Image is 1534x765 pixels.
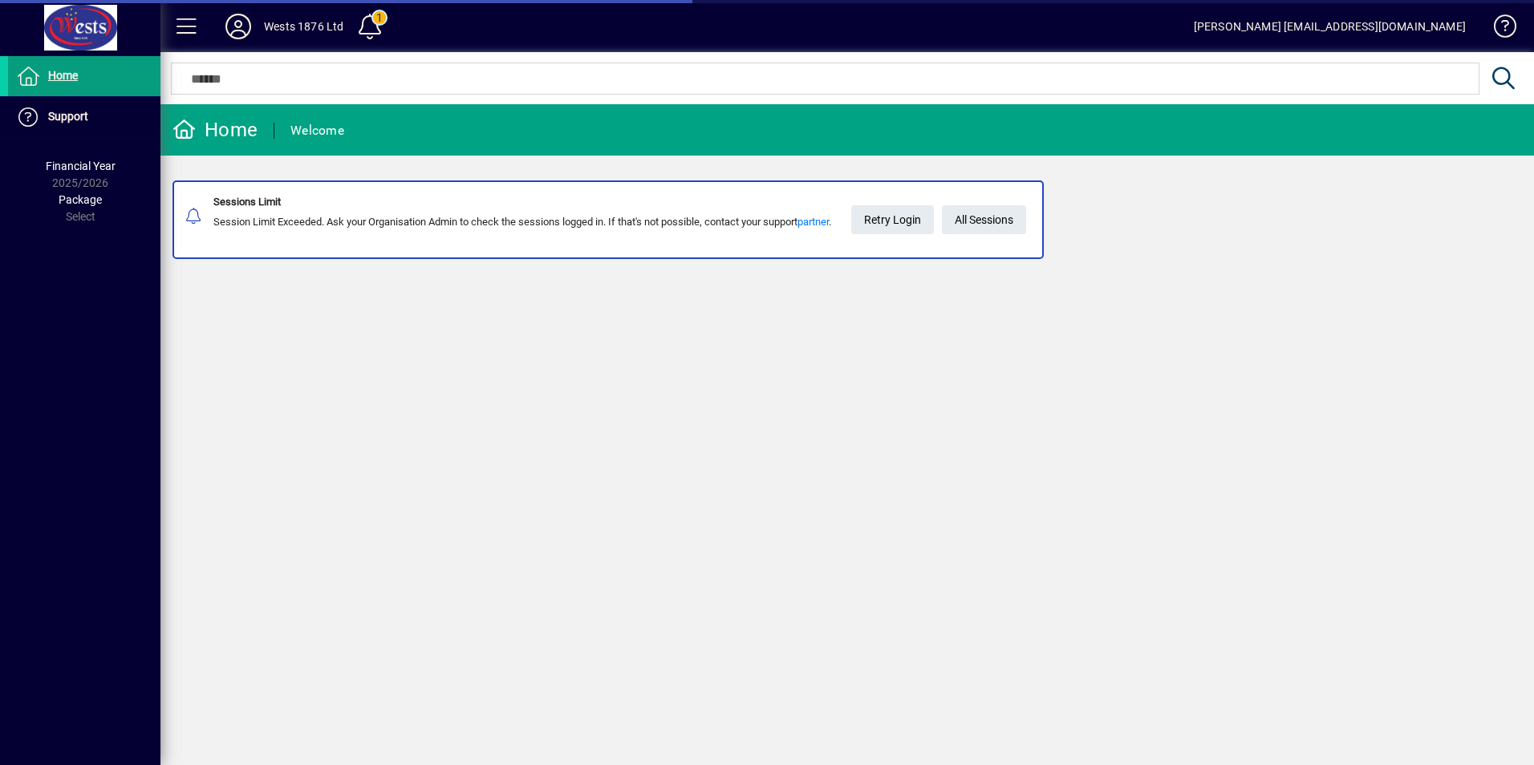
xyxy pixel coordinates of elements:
[955,207,1013,233] span: All Sessions
[290,118,344,144] div: Welcome
[213,194,831,210] div: Sessions Limit
[851,205,934,234] button: Retry Login
[172,117,258,143] div: Home
[46,160,116,172] span: Financial Year
[864,207,921,233] span: Retry Login
[1194,14,1466,39] div: [PERSON_NAME] [EMAIL_ADDRESS][DOMAIN_NAME]
[797,216,829,228] a: partner
[1482,3,1514,55] a: Knowledge Base
[213,12,264,41] button: Profile
[264,14,343,39] div: Wests 1876 Ltd
[160,180,1534,259] app-alert-notification-menu-item: Sessions Limit
[48,110,88,123] span: Support
[59,193,102,206] span: Package
[48,69,78,82] span: Home
[942,205,1026,234] a: All Sessions
[213,214,831,230] div: Session Limit Exceeded. Ask your Organisation Admin to check the sessions logged in. If that's no...
[8,97,160,137] a: Support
